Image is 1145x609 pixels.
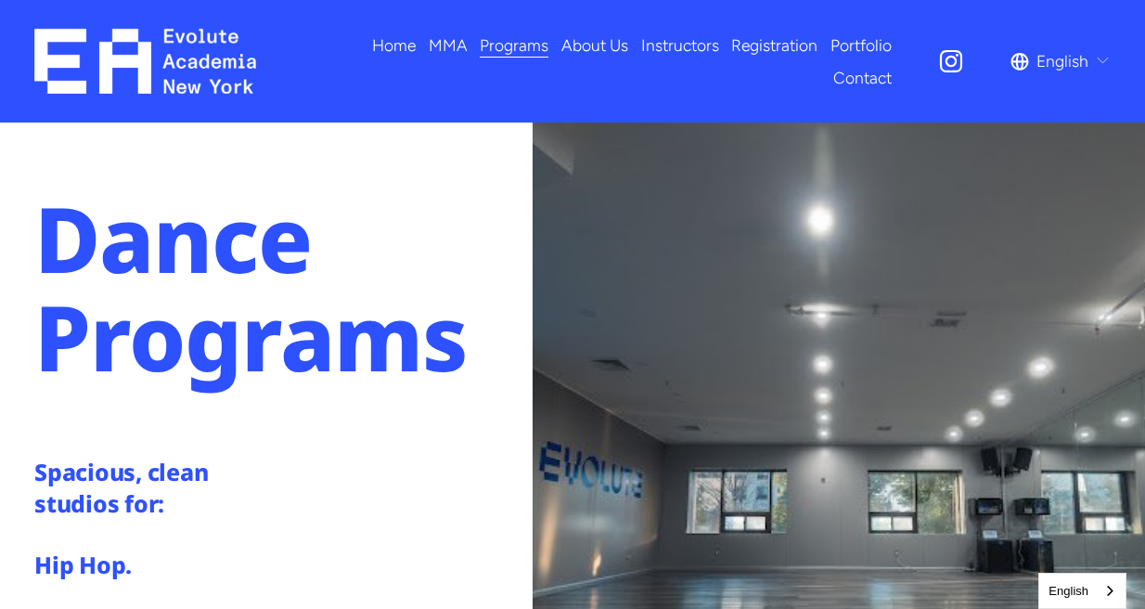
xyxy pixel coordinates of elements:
a: Portfolio [830,29,892,61]
a: Home [372,29,416,61]
span: English [1036,46,1088,75]
a: Contact [833,61,892,94]
a: folder dropdown [429,29,468,61]
a: Instagram [937,47,965,75]
span: MMA [429,31,468,59]
img: EA [34,29,256,94]
a: folder dropdown [480,29,548,61]
a: Registration [731,29,817,61]
div: language picker [1010,45,1111,77]
a: English [1039,574,1126,608]
a: About Us [561,29,628,61]
a: Instructors [641,29,719,61]
aside: Language selected: English [1038,573,1126,609]
span: Programs [480,31,548,59]
h1: Dance Programs [34,189,522,387]
h4: Hip Hop. [34,549,296,580]
h4: Spacious, clean studios for: [34,456,296,519]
